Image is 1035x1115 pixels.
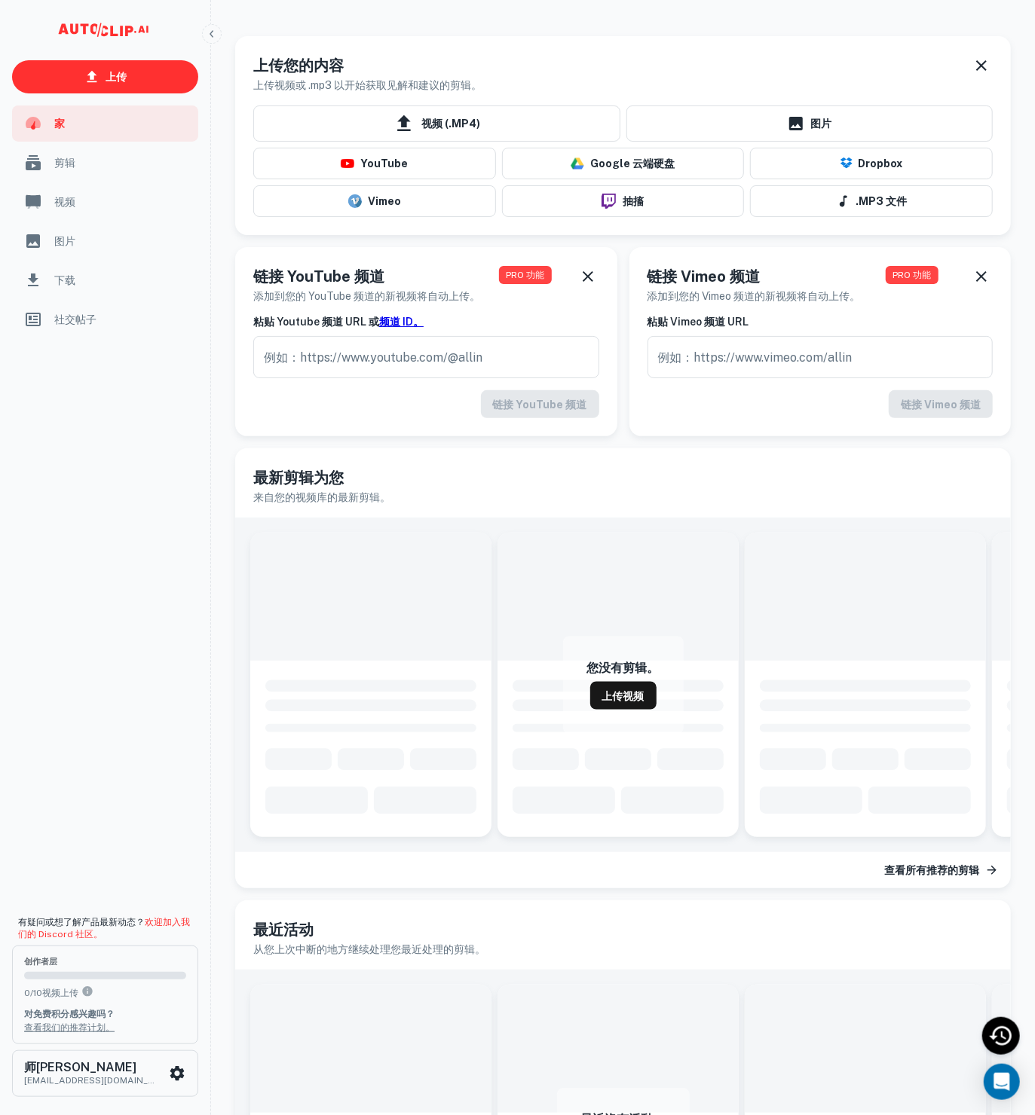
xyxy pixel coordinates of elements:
[30,988,33,998] font: /
[253,57,344,75] font: 上传您的内容
[54,274,75,286] font: 下载
[360,158,408,170] font: YouTube
[42,988,78,998] font: 视频上传
[590,158,675,170] font: Google 云端硬盘
[750,148,993,179] button: Dropbox
[596,194,622,209] img: twitch-logo.png
[893,270,932,280] font: PRO 功能
[982,1017,1020,1055] div: 最近活动
[12,1050,198,1097] button: 师[PERSON_NAME][EMAIL_ADDRESS][DOMAIN_NAME]
[24,1075,177,1086] font: [EMAIL_ADDRESS][DOMAIN_NAME]
[12,105,198,142] a: 家
[590,681,657,709] a: 上传视频
[49,957,57,966] font: 层
[502,185,745,217] button: 抽搐
[984,1064,1020,1100] div: 打开 Intercom Messenger
[253,921,314,939] font: 最近活动
[24,988,30,998] font: 0
[884,864,979,876] font: 查看所有推荐的剪辑
[253,943,485,955] font: 从您上次中断的地方继续处理您最近处理的剪辑。
[253,79,482,91] font: 上传视频或 .mp3 以开始获取见解和建议的剪辑。
[648,290,861,302] font: 添加到您的 Vimeo 频道的新视频将自动上传。
[648,316,749,328] font: 粘贴 Vimeo 频道 URL
[54,196,75,208] font: 视频
[12,60,198,93] a: 上传
[54,157,75,169] font: 剪辑
[253,105,620,142] span: 视频 (.MP4)
[253,469,344,487] font: 最新剪辑为您
[348,194,362,208] img: vimeo-logo.svg
[841,157,853,170] img: Dropbox 徽标
[18,917,145,927] font: 有疑问或想了解产品最新动态？
[253,185,496,217] button: Vimeo
[341,159,354,168] img: youtube-logo.png
[506,270,544,280] font: PRO 功能
[648,336,994,378] input: 例如：https://www.vimeo.com/allin
[33,988,42,998] font: 10
[24,1060,136,1074] font: 师[PERSON_NAME]
[368,196,401,208] font: Vimeo
[18,917,190,939] a: 欢迎加入我们的 Discord 社区。
[54,235,75,247] font: 图片
[24,957,49,966] font: 创作者
[54,118,65,130] font: 家
[811,118,832,130] font: 图片
[253,316,379,328] font: 粘贴 Youtube 频道 URL 或
[12,262,198,298] a: 下载
[421,118,480,130] font: 视频 (.MP4)
[379,316,424,328] a: 频道 ID。
[12,301,198,338] a: 社交帖子
[502,148,745,179] button: Google 云端硬盘
[856,196,907,208] font: .MP3 文件
[571,157,584,170] img: drive-logo.png
[24,1009,115,1019] font: 对免费积分感兴趣吗？
[970,54,993,77] button: 解雇
[253,491,390,503] font: 来自您的视频库的最新剪辑。
[253,148,496,179] button: YouTube
[106,71,127,83] font: 上传
[12,223,198,259] a: 图片
[253,336,599,378] input: 例如：https://www.youtube.com/@allin
[24,1022,115,1033] a: 查看我们的推荐计划。
[12,145,198,181] a: 剪辑
[81,985,93,997] svg: 您在创作者层级每月可以上传 10 个视频。升级即可上传更多视频。
[626,105,994,142] a: 图片
[54,313,96,325] font: 社交帖子
[587,661,660,675] font: 您没有剪辑。
[12,945,198,1043] button: 创作者层0/10视频上传您在创作者层级每月可以上传 10 个视频。升级即可上传更多视频。对免费积分感兴趣吗？查看我们的推荐计划。
[577,265,599,288] button: 解雇
[648,267,761,286] font: 链接 Vimeo 频道
[602,690,645,702] font: 上传视频
[623,196,644,208] font: 抽搐
[970,265,993,288] button: 解雇
[859,158,903,170] font: Dropbox
[253,267,384,286] font: 链接 YouTube 频道
[750,185,993,217] button: .MP3 文件
[12,184,198,220] a: 视频
[253,290,480,302] font: 添加到您的 YouTube 频道的新视频将自动上传。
